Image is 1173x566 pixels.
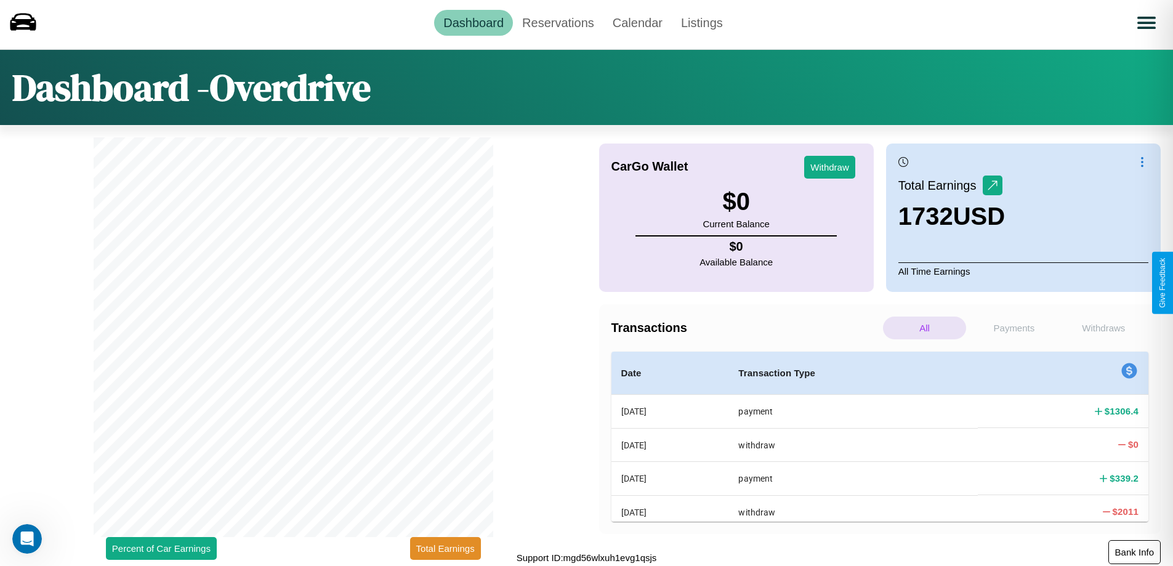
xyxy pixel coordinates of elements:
a: Calendar [603,10,672,36]
h4: $ 0 [1128,438,1139,451]
p: Total Earnings [898,174,983,196]
th: withdraw [728,495,978,528]
p: Payments [972,317,1055,339]
h4: $ 0 [699,240,773,254]
h4: Transactions [611,321,880,335]
div: Give Feedback [1158,258,1167,308]
p: All Time Earnings [898,262,1148,280]
h4: Transaction Type [738,366,968,381]
a: Reservations [513,10,603,36]
th: [DATE] [611,428,729,461]
h4: $ 1306.4 [1105,405,1139,418]
th: withdraw [728,428,978,461]
h4: $ 2011 [1113,505,1139,518]
th: [DATE] [611,395,729,429]
th: [DATE] [611,495,729,528]
p: Current Balance [703,216,769,232]
button: Withdraw [804,156,855,179]
iframe: Intercom live chat [12,524,42,554]
th: payment [728,462,978,495]
h3: 1732 USD [898,203,1005,230]
th: [DATE] [611,462,729,495]
button: Bank Info [1108,540,1161,564]
h4: CarGo Wallet [611,160,688,174]
a: Dashboard [434,10,513,36]
p: Withdraws [1062,317,1145,339]
p: Available Balance [699,254,773,270]
h1: Dashboard - Overdrive [12,62,371,113]
h3: $ 0 [703,188,769,216]
button: Open menu [1129,6,1164,40]
button: Total Earnings [410,537,481,560]
h4: Date [621,366,719,381]
button: Percent of Car Earnings [106,537,217,560]
p: All [883,317,966,339]
a: Listings [672,10,732,36]
th: payment [728,395,978,429]
p: Support ID: mgd56wlxuh1evg1qsjs [517,549,657,566]
h4: $ 339.2 [1110,472,1139,485]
